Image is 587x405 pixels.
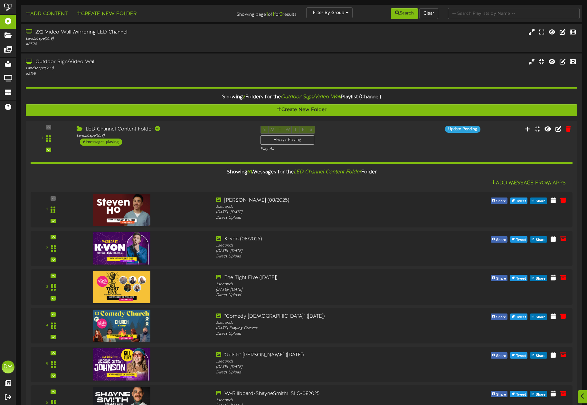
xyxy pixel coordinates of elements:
[510,352,527,359] button: Tweet
[515,314,527,321] span: Tweet
[266,12,268,17] strong: 1
[26,58,250,66] div: Outdoor Sign/Video Wall
[510,236,527,243] button: Tweet
[491,391,508,397] button: Share
[491,275,508,281] button: Share
[530,275,547,281] button: Share
[534,391,547,398] span: Share
[26,29,250,36] div: 2X2 Video Wall Mirroring LED Channel
[515,198,527,205] span: Tweet
[216,320,432,326] div: 5 seconds
[243,94,245,100] span: 2
[489,179,568,187] button: Add Message From Apps
[510,198,527,204] button: Tweet
[534,275,547,282] span: Share
[24,10,70,18] button: Add Content
[26,71,250,77] div: # 5168
[216,293,432,298] div: Direct Upload
[294,169,361,175] i: LED Channel Content Folder
[510,391,527,397] button: Tweet
[93,271,150,303] img: c877698b-92d1-44d3-bf34-2383ecfa2a75.jpg
[306,7,353,18] button: Filter By Group
[2,361,14,373] div: DM
[216,254,432,259] div: Direct Upload
[216,331,432,337] div: Direct Upload
[495,275,507,282] span: Share
[80,139,122,146] div: 61 messages playing
[26,36,250,42] div: Landscape ( 16:9 )
[247,169,252,175] span: 61
[93,310,150,342] img: 2fd4d624-9275-43f7-9362-b501fde677b6.jpg
[530,391,547,397] button: Share
[216,398,432,403] div: 5 seconds
[530,198,547,204] button: Share
[216,248,432,254] div: [DATE] - [DATE]
[77,126,251,133] div: LED Channel Content Folder
[93,232,150,265] img: 1dcd633b-5d9f-418f-8fea-99fdaa0240ba.jpg
[216,215,432,221] div: Direct Upload
[74,10,138,18] button: Create New Folder
[534,236,547,244] span: Share
[491,313,508,320] button: Share
[216,282,432,287] div: 5 seconds
[216,274,432,282] div: The Tight Five ([DATE])
[530,313,547,320] button: Share
[530,352,547,359] button: Share
[216,236,432,243] div: K-von (08/2025)
[216,197,432,204] div: [PERSON_NAME] (08/2025)
[491,352,508,359] button: Share
[216,204,432,210] div: 5 seconds
[280,12,283,17] strong: 3
[216,313,432,320] div: "Comedy [DEMOGRAPHIC_DATA]" ([DATE])
[216,210,432,215] div: [DATE] - [DATE]
[26,165,577,179] div: Showing Messages for the Folder
[495,352,507,360] span: Share
[26,42,250,47] div: # 8594
[77,133,251,139] div: Landscape ( 16:9 )
[216,243,432,248] div: 5 seconds
[495,314,507,321] span: Share
[216,359,432,364] div: 5 seconds
[495,236,507,244] span: Share
[207,7,302,18] div: Showing page of for results
[260,135,314,145] div: Always Playing
[515,391,527,398] span: Tweet
[216,364,432,370] div: [DATE] - [DATE]
[495,198,507,205] span: Share
[391,8,418,19] button: Search
[534,314,547,321] span: Share
[216,390,432,398] div: W-Billboard-ShayneSmith1_SLC-082025
[419,8,438,19] button: Clear
[510,275,527,281] button: Tweet
[26,66,250,71] div: Landscape ( 16:9 )
[445,126,480,133] div: Update Pending
[216,287,432,293] div: [DATE] - [DATE]
[216,326,432,331] div: [DATE] - Playing Forever
[515,236,527,244] span: Tweet
[21,90,582,104] div: Showing Folders for the Playlist (Channel)
[260,146,389,152] div: Play All
[93,194,150,226] img: 204627d0-681d-4f63-a27c-e77997c88699.jpg
[534,352,547,360] span: Share
[281,94,341,100] i: Outdoor Sign/Video Wall
[515,275,527,282] span: Tweet
[495,391,507,398] span: Share
[216,370,432,375] div: Direct Upload
[491,236,508,243] button: Share
[216,352,432,359] div: "Jetski" [PERSON_NAME] ([DATE])
[491,198,508,204] button: Share
[510,313,527,320] button: Tweet
[534,198,547,205] span: Share
[272,12,274,17] strong: 1
[530,236,547,243] button: Share
[448,8,580,19] input: -- Search Playlists by Name --
[93,348,150,381] img: 92e26d80-71f6-4815-8d4e-e7b1ae9ca9fe.jpg
[26,104,577,116] button: Create New Folder
[515,352,527,360] span: Tweet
